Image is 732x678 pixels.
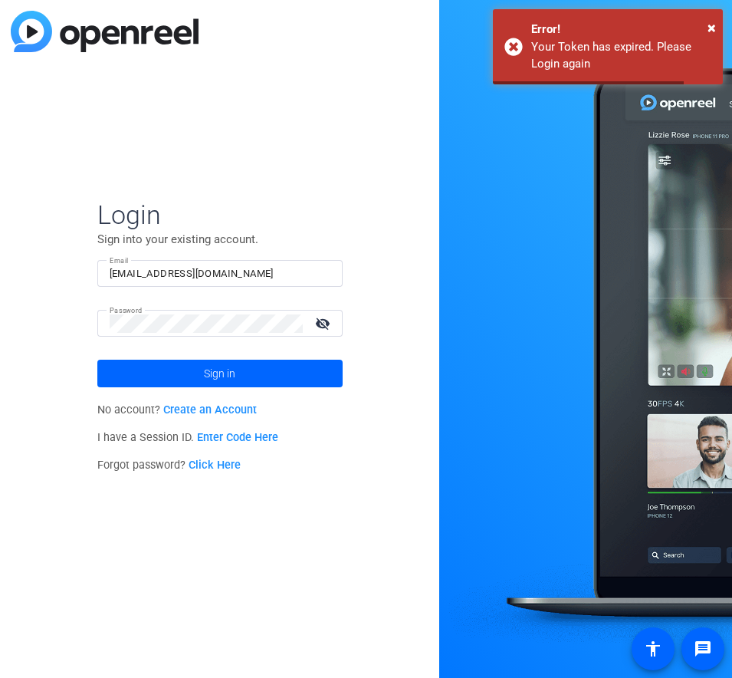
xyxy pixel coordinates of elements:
[97,431,279,444] span: I have a Session ID.
[707,18,716,37] span: ×
[163,403,257,416] a: Create an Account
[110,265,330,283] input: Enter Email Address
[11,11,199,52] img: blue-gradient.svg
[97,199,343,231] span: Login
[97,360,343,387] button: Sign in
[531,38,711,73] div: Your Token has expired. Please Login again
[694,640,712,658] mat-icon: message
[197,431,278,444] a: Enter Code Here
[531,21,711,38] div: Error!
[644,640,662,658] mat-icon: accessibility
[97,403,258,416] span: No account?
[707,16,716,39] button: Close
[306,312,343,334] mat-icon: visibility_off
[110,256,129,265] mat-label: Email
[97,459,241,472] span: Forgot password?
[110,306,143,314] mat-label: Password
[204,354,235,393] span: Sign in
[189,459,241,472] a: Click Here
[97,231,343,248] p: Sign into your existing account.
